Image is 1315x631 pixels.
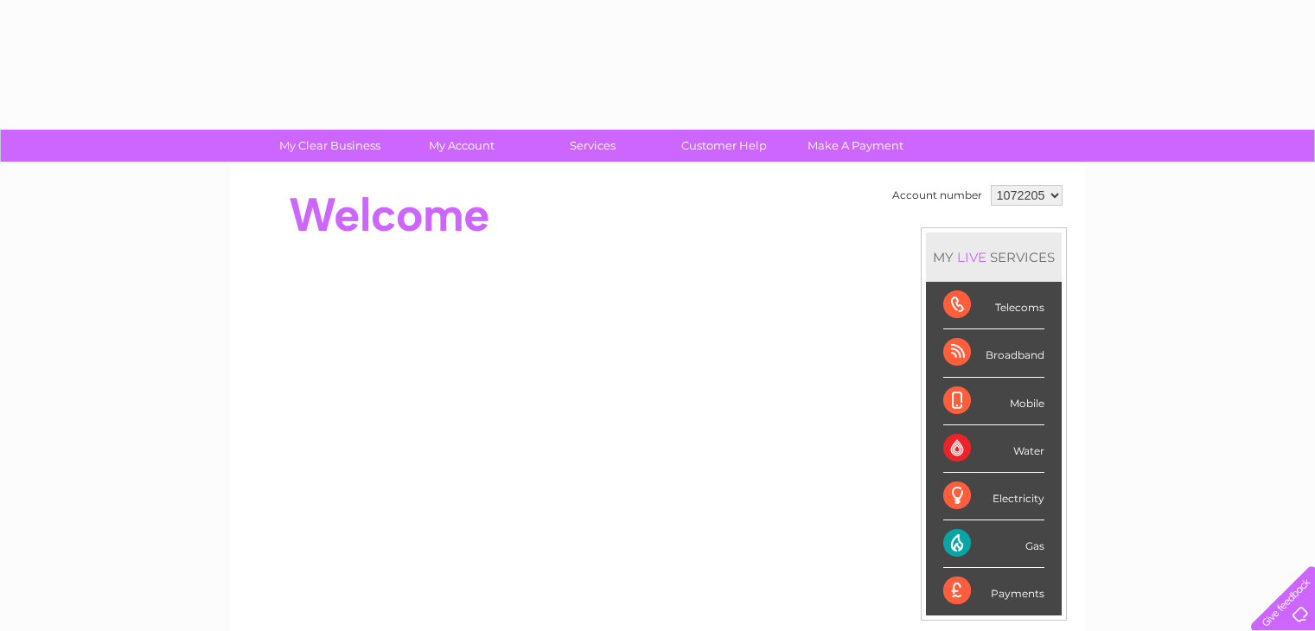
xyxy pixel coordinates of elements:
[943,568,1044,615] div: Payments
[943,329,1044,377] div: Broadband
[954,249,990,265] div: LIVE
[943,378,1044,425] div: Mobile
[926,233,1062,282] div: MY SERVICES
[784,130,927,162] a: Make A Payment
[943,425,1044,473] div: Water
[653,130,795,162] a: Customer Help
[943,473,1044,520] div: Electricity
[943,282,1044,329] div: Telecoms
[259,130,401,162] a: My Clear Business
[943,520,1044,568] div: Gas
[888,181,986,210] td: Account number
[390,130,533,162] a: My Account
[521,130,664,162] a: Services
